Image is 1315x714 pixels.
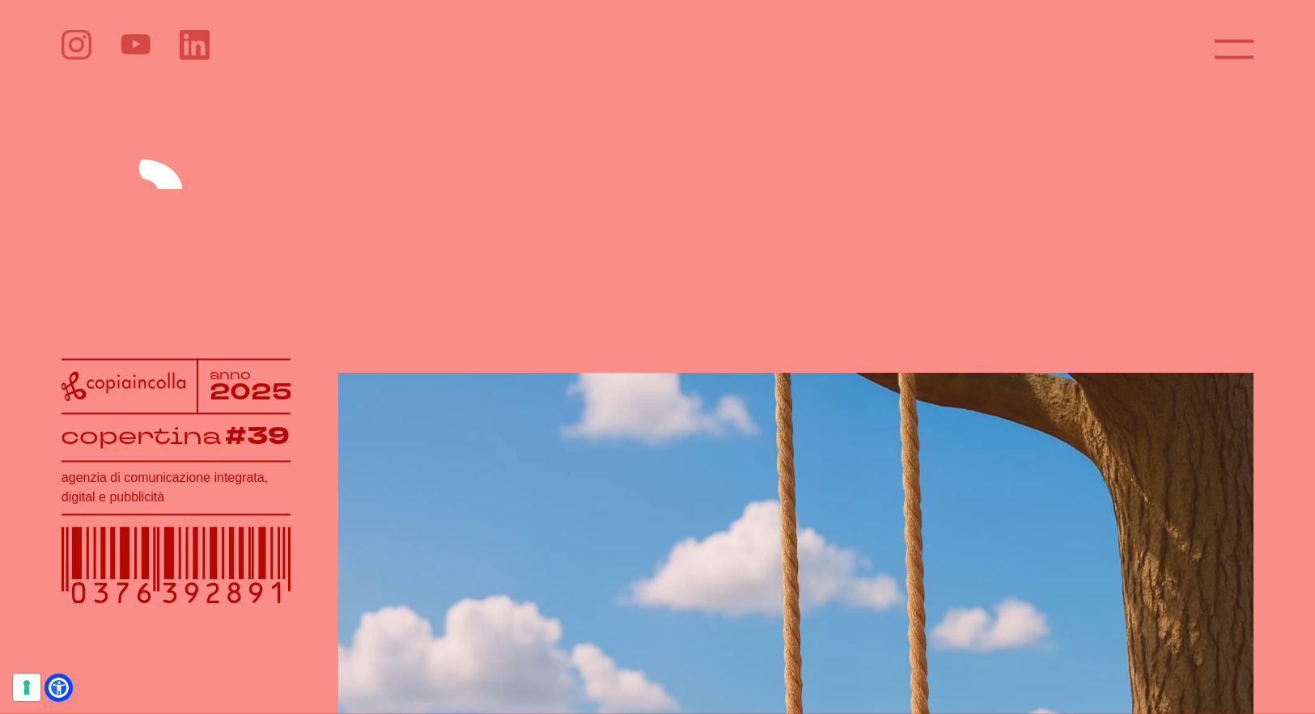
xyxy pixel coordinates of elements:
a: Open Accessibility Menu [49,678,69,698]
tspan: 2025 [210,378,291,408]
h1: agenzia di comunicazione integrata, digital e pubblicità [62,468,291,507]
tspan: anno [210,366,251,383]
button: Le tue preferenze relative al consenso per le tecnologie di tracciamento [13,674,40,701]
tspan: #39 [225,420,290,454]
tspan: copertina [60,420,220,451]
